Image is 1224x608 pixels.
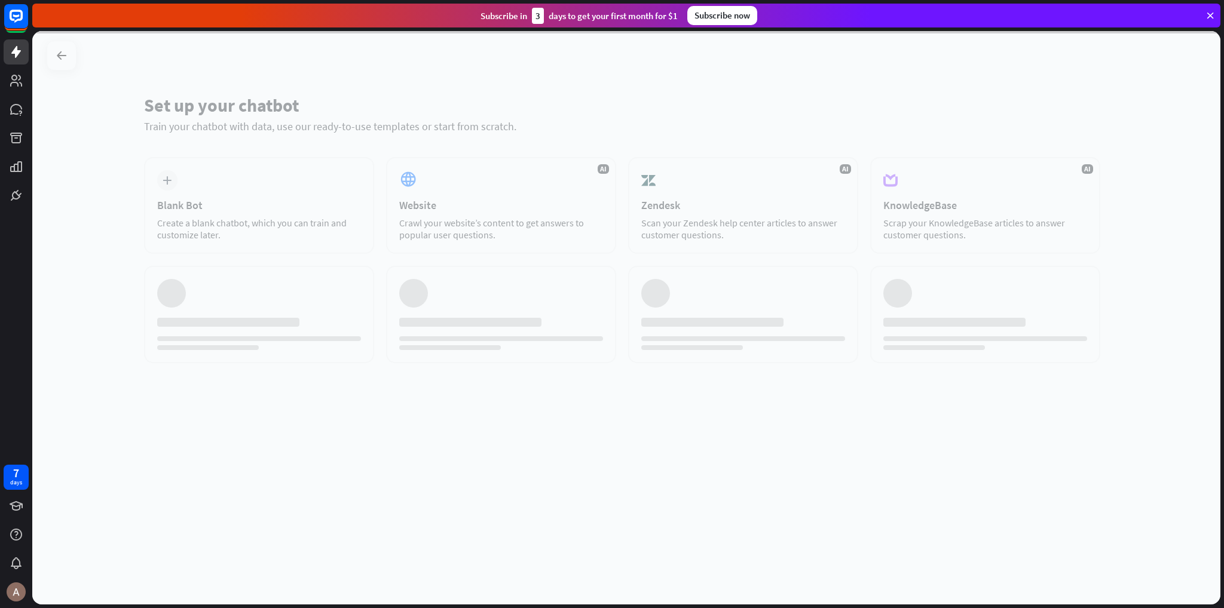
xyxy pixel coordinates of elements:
[481,8,678,24] div: Subscribe in days to get your first month for $1
[10,478,22,487] div: days
[13,468,19,478] div: 7
[532,8,544,24] div: 3
[687,6,757,25] div: Subscribe now
[4,465,29,490] a: 7 days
